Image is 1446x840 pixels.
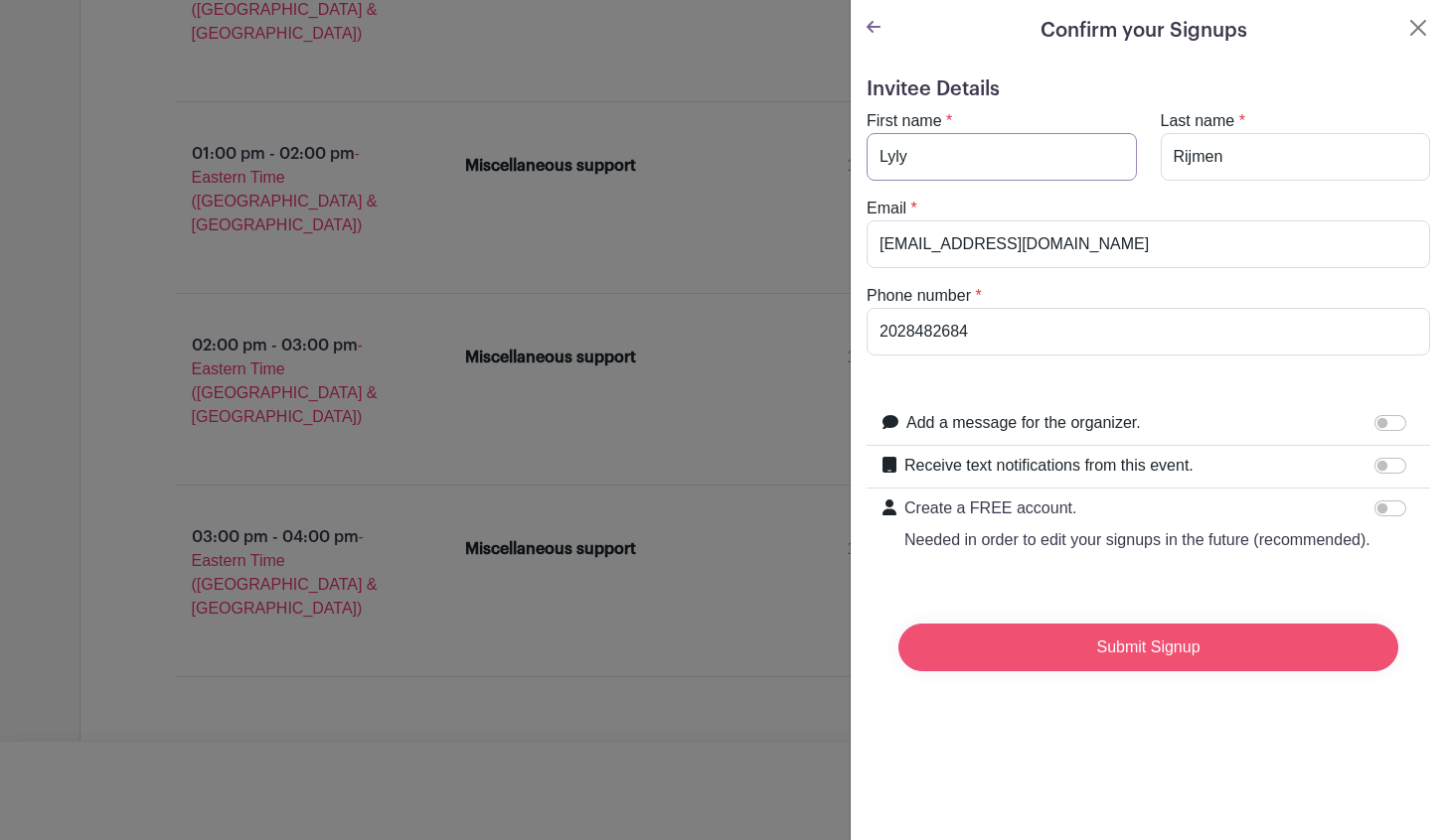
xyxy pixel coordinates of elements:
label: Add a message for the organizer. [906,411,1141,435]
p: Needed in order to edit your signups in the future (recommended). [904,528,1370,552]
p: Create a FREE account. [904,496,1370,520]
label: Receive text notifications from this event. [904,454,1194,478]
label: Phone number [867,284,971,308]
h5: Confirm your Signups [1041,16,1247,46]
label: First name [867,109,942,133]
button: Close [1406,16,1430,40]
label: Last name [1161,109,1235,133]
label: Email [867,197,906,220]
input: Submit Signup [898,624,1398,671]
h5: Invitee Details [867,77,1430,101]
